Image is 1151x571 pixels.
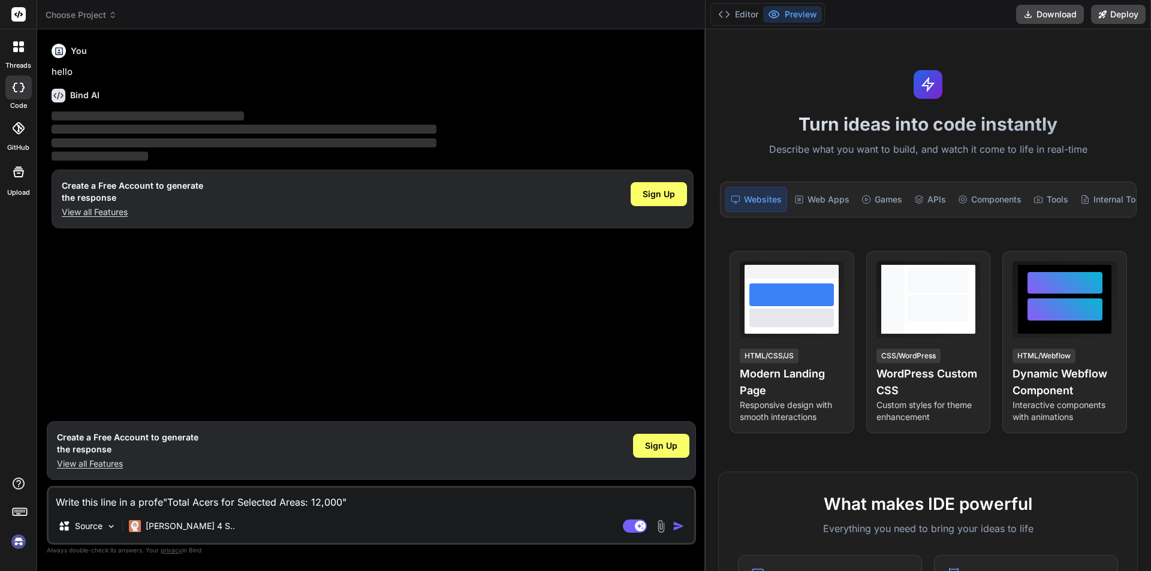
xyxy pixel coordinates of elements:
[129,520,141,532] img: Claude 4 Sonnet
[57,431,198,455] h1: Create a Free Account to generate the response
[643,188,675,200] span: Sign Up
[673,520,685,532] img: icon
[740,399,844,423] p: Responsive design with smooth interactions
[70,89,100,101] h6: Bind AI
[5,61,31,71] label: threads
[49,488,694,509] textarea: Write this line in a profe"Total Acers for Selected Areas: 12,000"
[52,152,148,161] span: ‌
[62,180,203,204] h1: Create a Free Account to generate the response
[52,111,244,120] span: ‌
[57,458,198,470] p: View all Features
[654,519,668,533] img: attachment
[713,113,1144,135] h1: Turn ideas into code instantly
[52,65,694,79] p: hello
[953,187,1026,212] div: Components
[790,187,854,212] div: Web Apps
[1091,5,1146,24] button: Deploy
[146,520,235,532] p: [PERSON_NAME] 4 S..
[1029,187,1073,212] div: Tools
[645,440,677,452] span: Sign Up
[7,143,29,153] label: GitHub
[738,521,1118,536] p: Everything you need to bring your ideas to life
[740,365,844,399] h4: Modern Landing Page
[71,45,87,57] h6: You
[857,187,907,212] div: Games
[75,520,103,532] p: Source
[876,365,981,399] h4: WordPress Custom CSS
[52,138,436,147] span: ‌
[876,349,941,363] div: CSS/WordPress
[7,188,30,198] label: Upload
[52,125,436,134] span: ‌
[10,101,27,111] label: code
[763,6,822,23] button: Preview
[876,399,981,423] p: Custom styles for theme enhancement
[161,546,182,554] span: privacy
[106,521,116,531] img: Pick Models
[909,187,951,212] div: APIs
[725,187,787,212] div: Websites
[713,6,763,23] button: Editor
[46,9,117,21] span: Choose Project
[8,531,29,552] img: signin
[738,491,1118,516] h2: What makes IDE powerful
[1013,365,1117,399] h4: Dynamic Webflow Component
[1016,5,1084,24] button: Download
[1013,399,1117,423] p: Interactive components with animations
[47,545,696,556] p: Always double-check its answers. Your in Bind
[62,206,203,218] p: View all Features
[740,349,799,363] div: HTML/CSS/JS
[1013,349,1075,363] div: HTML/Webflow
[713,142,1144,158] p: Describe what you want to build, and watch it come to life in real-time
